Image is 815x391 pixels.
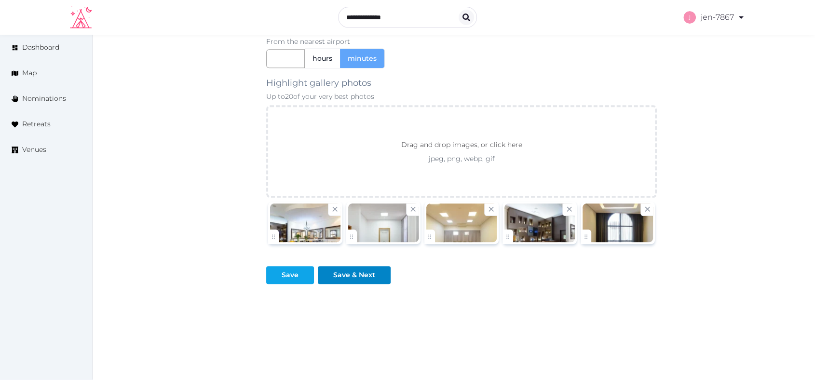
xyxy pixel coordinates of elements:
[683,4,745,31] a: jen-7867
[266,92,657,101] p: Up to 20 of your very best photos
[266,37,657,46] p: From the nearest airport
[348,54,377,63] span: minutes
[333,270,375,280] div: Save & Next
[282,270,299,280] div: Save
[22,68,37,78] span: Map
[266,76,371,90] label: Highlight gallery photos
[266,266,314,284] button: Save
[22,119,51,129] span: Retreats
[318,266,391,284] button: Save & Next
[393,139,530,154] p: Drag and drop images, or click here
[22,94,66,104] span: Nominations
[22,42,59,53] span: Dashboard
[383,154,539,163] p: jpeg, png, webp, gif
[22,145,46,155] span: Venues
[312,54,332,63] span: hours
